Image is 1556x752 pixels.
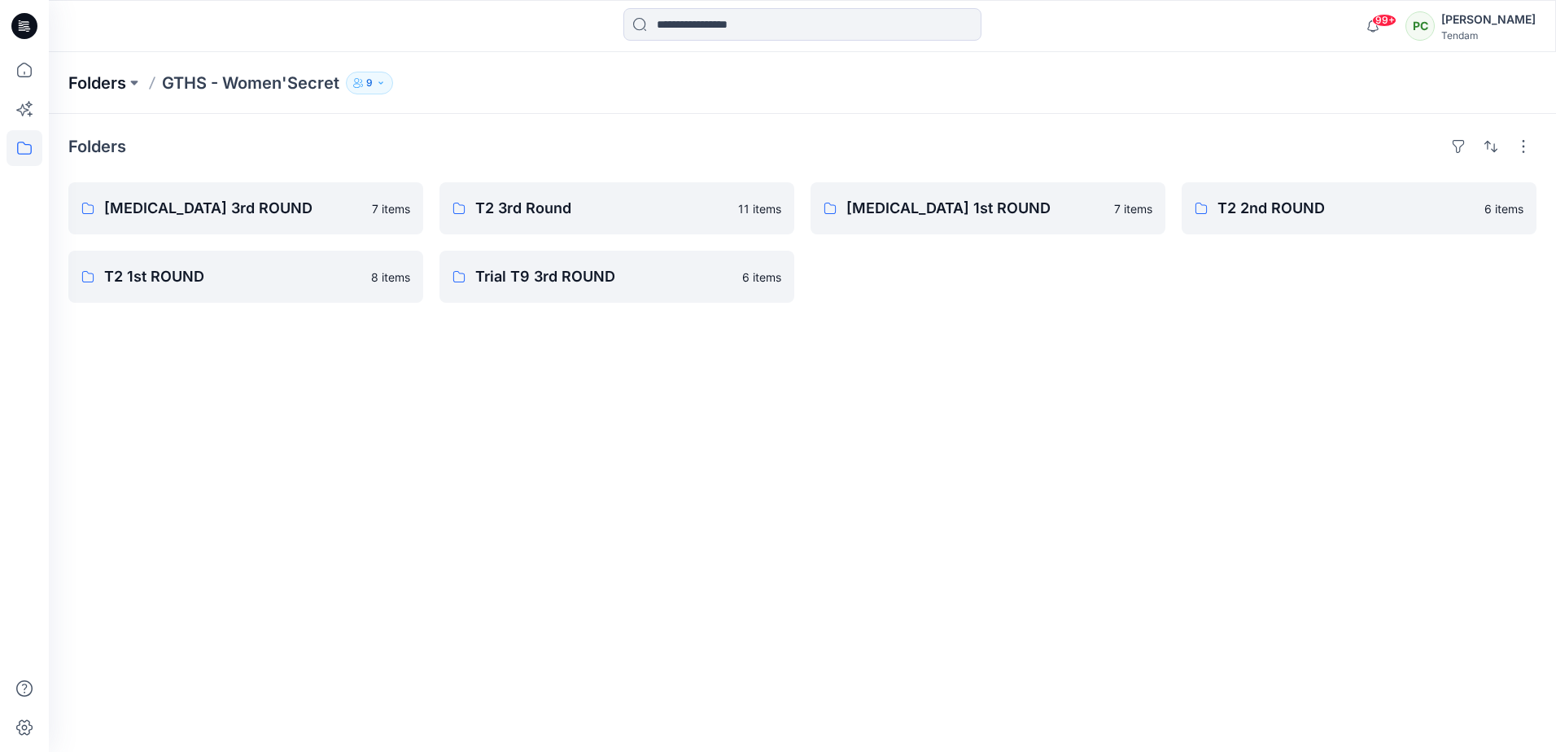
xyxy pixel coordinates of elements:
a: T2 1st ROUND8 items [68,251,423,303]
a: T2 3rd Round11 items [439,182,794,234]
p: T2 1st ROUND [104,265,361,288]
p: 6 items [1484,200,1523,217]
span: 99+ [1372,14,1396,27]
div: PC [1405,11,1435,41]
p: 9 [366,74,373,92]
a: [MEDICAL_DATA] 1st ROUND7 items [811,182,1165,234]
button: 9 [346,72,393,94]
div: Tendam [1441,29,1536,42]
a: [MEDICAL_DATA] 3rd ROUND7 items [68,182,423,234]
p: [MEDICAL_DATA] 3rd ROUND [104,197,362,220]
a: Folders [68,72,126,94]
p: GTHS - Women'Secret [162,72,339,94]
p: T2 2nd ROUND [1217,197,1475,220]
p: 7 items [1114,200,1152,217]
p: 8 items [371,269,410,286]
p: T2 3rd Round [475,197,728,220]
p: 7 items [372,200,410,217]
p: 11 items [738,200,781,217]
div: [PERSON_NAME] [1441,10,1536,29]
p: [MEDICAL_DATA] 1st ROUND [846,197,1104,220]
p: Trial T9 3rd ROUND [475,265,732,288]
a: T2 2nd ROUND6 items [1182,182,1536,234]
p: 6 items [742,269,781,286]
h4: Folders [68,137,126,156]
a: Trial T9 3rd ROUND6 items [439,251,794,303]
